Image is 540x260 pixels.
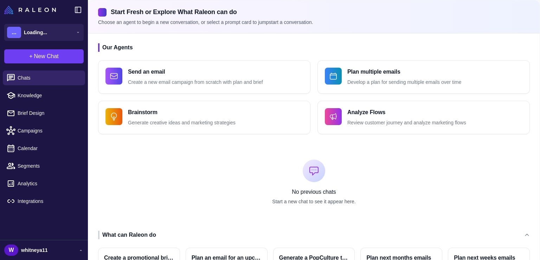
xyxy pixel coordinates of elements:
img: Raleon Logo [4,6,56,14]
a: Integrations [3,194,85,209]
a: Analytics [3,176,85,191]
button: +New Chat [4,49,84,63]
h4: Send an email [128,68,263,76]
span: Brief Design [18,109,79,117]
div: ... [7,27,21,38]
a: Segments [3,159,85,173]
a: Chats [3,70,85,85]
span: whitneya11 [21,246,47,254]
button: Plan multiple emailsDevelop a plan for sending multiple emails over time [317,60,530,94]
span: + [29,52,32,61]
button: Send an emailCreate a new email campaign from scratch with plan and brief [98,60,310,94]
h4: Plan multiple emails [347,68,462,76]
h4: Brainstorm [128,108,236,117]
span: Chats [18,74,79,82]
span: Campaigns [18,127,79,135]
p: No previous chats [98,188,530,196]
p: Create a new email campaign from scratch with plan and brief [128,78,263,86]
button: BrainstormGenerate creative ideas and marketing strategies [98,101,310,134]
span: Integrations [18,197,79,205]
p: Generate creative ideas and marketing strategies [128,119,236,127]
p: Start a new chat to see it appear here. [98,198,530,205]
p: Review customer journey and analyze marketing flows [347,119,466,127]
p: Choose an agent to begin a new conversation, or select a prompt card to jumpstart a conversation. [98,18,530,26]
h2: Start Fresh or Explore What Raleon can do [98,7,530,17]
h4: Analyze Flows [347,108,466,117]
a: Brief Design [3,106,85,120]
span: New Chat [34,52,59,61]
a: Raleon Logo [4,6,59,14]
a: Calendar [3,141,85,156]
div: W [4,244,18,256]
span: Analytics [18,180,79,187]
a: Campaigns [3,123,85,138]
p: Develop a plan for sending multiple emails over time [347,78,462,86]
span: Knowledge [18,92,79,99]
span: Calendar [18,144,79,152]
span: Loading... [24,29,47,36]
h3: Our Agents [98,43,530,52]
button: ...Loading... [4,24,84,41]
div: What can Raleon do [98,231,156,239]
button: Analyze FlowsReview customer journey and analyze marketing flows [317,101,530,134]
a: Knowledge [3,88,85,103]
span: Segments [18,162,79,170]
